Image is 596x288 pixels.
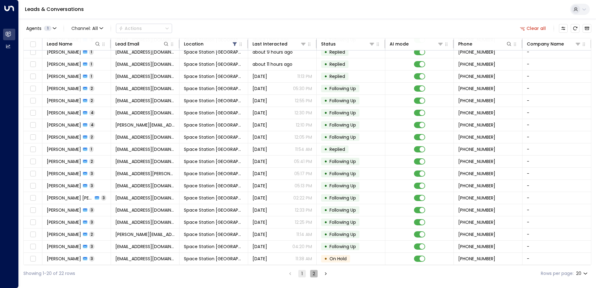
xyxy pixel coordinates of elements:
span: Space Station Solihull [184,98,243,104]
span: Space Station Solihull [184,134,243,140]
p: 12:33 PM [295,207,312,213]
button: Agents1 [23,24,59,33]
span: Stuart Thomas [47,256,81,262]
span: +447871251367 [458,219,495,225]
span: +447506425516 [458,134,495,140]
span: Following Up [329,170,356,177]
span: Space Station Solihull [184,219,243,225]
span: Following Up [329,85,356,92]
button: Clear all [517,24,549,33]
span: +447917595856 [458,256,495,262]
p: 05:30 PM [293,85,312,92]
span: 1 [89,61,94,67]
span: keirin@mccamley.com.au [115,170,175,177]
span: Toggle select row [29,194,37,202]
span: Space Station Solihull [184,195,243,201]
span: Yesterday [252,146,267,152]
span: +447976634965 [458,158,495,165]
span: Refresh [571,24,579,33]
span: 3 [89,219,94,225]
span: speckle.kitties.5a@icloud.com [115,219,175,225]
td: - [522,143,591,155]
span: 3 [101,195,106,200]
span: Carltaur@gmail.com [115,158,175,165]
a: Leads & Conversations [25,6,84,13]
span: Yesterday [252,110,267,116]
span: +447359630469 [458,85,495,92]
span: Aug 25, 2025 [252,183,267,189]
span: 3 [89,244,94,249]
span: Space Station Solihull [184,49,243,55]
span: Hannah Seifas [47,61,81,67]
span: Yesterday [252,98,267,104]
span: Aug 24, 2025 [252,219,267,225]
div: • [324,59,327,70]
span: Toggle select row [29,97,37,105]
p: 04:20 PM [292,243,312,250]
button: Customize [559,24,568,33]
span: charuhasen99@gmail.com [115,85,175,92]
div: Company Name [527,40,581,48]
span: connorlyon10@live.com [115,195,175,201]
span: +447749606266 [458,243,495,250]
span: Yesterday [252,73,267,79]
span: Yesterday [252,122,267,128]
span: 4 [89,122,95,127]
span: Space Station Solihull [184,243,243,250]
div: Lead Name [47,40,72,48]
span: Rachael Batchelor [47,183,81,189]
div: Last Interacted [252,40,287,48]
span: 4 [89,110,95,115]
span: +447455903891 [458,110,495,116]
span: Carl Beach [47,158,81,165]
span: Toggle select row [29,231,37,238]
td: - [522,156,591,167]
span: hannahseifas@gmail.com [115,61,175,67]
p: 11:54 AM [295,146,312,152]
span: rachaelbatchelor@icloud.com [115,183,175,189]
div: • [324,144,327,155]
span: Space Station Solihull [184,158,243,165]
span: glennjephcott@hotmail.com [115,49,175,55]
span: Aug 20, 2025 [252,256,267,262]
div: • [324,47,327,57]
div: Status [321,40,336,48]
span: Toggle select row [29,133,37,141]
p: 12:05 PM [295,134,312,140]
td: - [522,58,591,70]
span: 1 [89,49,94,55]
span: Space Station Solihull [184,122,243,128]
div: Location [184,40,204,48]
p: 12:30 PM [295,110,312,116]
span: +447854465861 [458,207,495,213]
span: Francisco Coelho [47,73,81,79]
div: 20 [576,269,589,278]
p: 05:17 PM [294,170,312,177]
span: 3 [89,256,94,261]
span: Aug 25, 2025 [252,170,267,177]
td: - [522,192,591,204]
span: Following Up [329,98,356,104]
p: 02:22 PM [293,195,312,201]
span: Toggle select row [29,158,37,166]
span: Following Up [329,110,356,116]
span: 1 [44,26,51,31]
div: • [324,217,327,228]
div: • [324,95,327,106]
span: Replied [329,146,345,152]
td: - [522,216,591,228]
td: - [522,241,591,252]
span: 2 [89,134,94,140]
span: Toggle select row [29,85,37,93]
div: Button group with a nested menu [116,24,172,33]
span: Space Station Solihull [184,146,243,152]
div: Lead Email [115,40,169,48]
span: Space Station Solihull [184,207,243,213]
div: • [324,193,327,203]
span: 1 [89,74,94,79]
span: +447740552213 [458,195,495,201]
span: Replied [329,73,345,79]
span: craigacoles@hotmail.com [115,110,175,116]
span: +447980614963 [458,183,495,189]
span: Lydia Bethel [47,219,81,225]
